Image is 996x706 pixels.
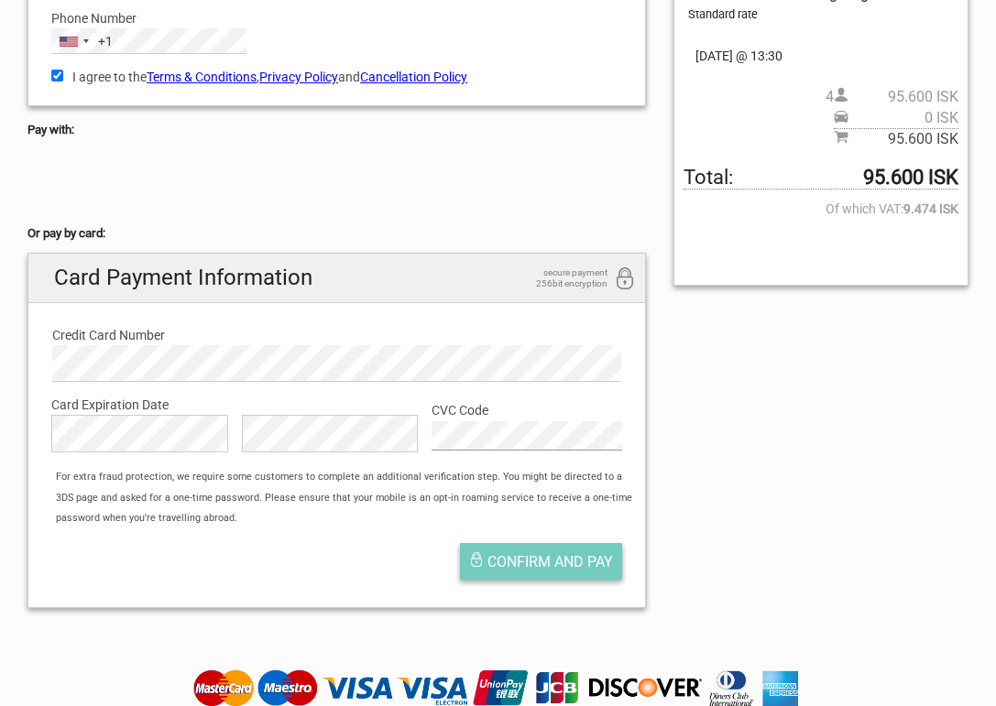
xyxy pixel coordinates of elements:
[848,129,958,149] span: 95.600 ISK
[848,87,958,107] span: 95.600 ISK
[259,70,338,84] a: Privacy Policy
[51,395,622,415] label: Card Expiration Date
[52,325,621,345] label: Credit Card Number
[27,120,646,140] h5: Pay with:
[27,164,192,201] iframe: Secure payment button frame
[688,5,958,25] div: Standard rate
[834,128,958,149] span: Subtotal
[826,87,958,107] span: 4 person(s)
[863,168,958,188] strong: 95.600 ISK
[51,8,622,28] label: Phone Number
[516,267,607,289] span: secure payment 256bit encryption
[98,31,113,51] div: +1
[360,70,467,84] a: Cancellation Policy
[684,46,958,66] span: [DATE] @ 13:30
[52,29,113,53] button: Selected country
[28,254,645,302] h2: Card Payment Information
[147,70,257,84] a: Terms & Conditions
[903,199,958,219] strong: 9.474 ISK
[614,267,636,292] i: 256bit encryption
[47,467,645,528] div: For extra fraud protection, we require some customers to complete an additional verification step...
[684,168,958,189] span: Total to be paid
[51,67,622,87] label: I agree to the , and
[460,543,622,580] button: Confirm and pay
[26,32,207,47] p: We're away right now. Please check back later!
[848,108,958,128] span: 0 ISK
[684,199,958,219] span: Of which VAT:
[211,28,233,50] button: Open LiveChat chat widget
[27,223,646,244] h5: Or pay by card:
[487,553,613,570] span: Confirm and pay
[432,400,622,420] label: CVC Code
[834,108,958,128] span: Pickup price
